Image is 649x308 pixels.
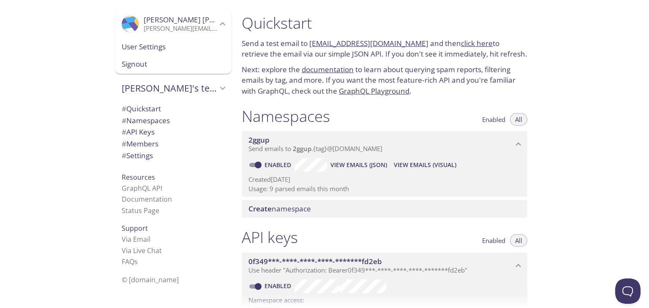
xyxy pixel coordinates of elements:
a: Documentation [122,195,172,204]
a: Enabled [263,282,295,290]
span: 2ggup [248,135,270,145]
div: Team Settings [115,150,232,162]
button: View Emails (Visual) [390,158,460,172]
span: Create [248,204,272,213]
button: View Emails (JSON) [327,158,390,172]
a: Via Live Chat [122,246,162,255]
button: All [510,234,527,247]
a: documentation [302,65,354,74]
span: # [122,116,126,125]
h1: API keys [242,228,298,247]
p: Next: explore the to learn about querying spam reports, filtering emails by tag, and more. If you... [242,64,527,97]
p: Created [DATE] [248,175,521,184]
button: Enabled [477,113,510,126]
p: Usage: 9 parsed emails this month [248,184,521,193]
button: All [510,113,527,126]
span: # [122,151,126,160]
span: API Keys [122,127,155,137]
div: Members [115,138,232,150]
span: Send emails to . {tag} @[DOMAIN_NAME] [248,144,382,153]
div: Marco's team [115,77,232,99]
a: FAQ [122,257,138,266]
div: Marco Castillo [115,10,232,38]
div: Namespaces [115,115,232,127]
div: User Settings [115,38,232,56]
div: 2ggup namespace [242,131,527,157]
a: Status Page [122,206,159,215]
a: Via Email [122,235,150,244]
span: s [134,257,138,266]
span: Namespaces [122,116,170,125]
div: Create namespace [242,200,527,218]
span: Quickstart [122,104,161,113]
p: [PERSON_NAME][EMAIL_ADDRESS][DOMAIN_NAME] [144,24,217,33]
span: # [122,139,126,149]
span: namespace [248,204,311,213]
span: 2ggup [293,144,311,153]
p: Send a test email to and then to retrieve the email via our simple JSON API. If you don't see it ... [242,38,527,59]
span: # [122,104,126,113]
h1: Namespaces [242,107,330,126]
span: User Settings [122,41,225,52]
span: Signout [122,59,225,70]
div: Signout [115,55,232,74]
iframe: Help Scout Beacon - Open [615,278,641,304]
a: GraphQL API [122,184,162,193]
span: Resources [122,173,155,182]
a: GraphQL Playground [339,86,409,96]
span: View Emails (Visual) [394,160,456,170]
span: # [122,127,126,137]
h1: Quickstart [242,14,527,32]
div: Quickstart [115,103,232,115]
span: [PERSON_NAME] [PERSON_NAME] [144,15,259,24]
label: Namespace access: [248,293,304,305]
a: Enabled [263,161,295,169]
a: click here [461,38,493,48]
div: API Keys [115,126,232,138]
span: Settings [122,151,153,160]
span: View Emails (JSON) [330,160,387,170]
span: Members [122,139,158,149]
a: [EMAIL_ADDRESS][DOMAIN_NAME] [309,38,428,48]
span: [PERSON_NAME]'s team [122,82,217,94]
span: Support [122,224,148,233]
button: Enabled [477,234,510,247]
span: © [DOMAIN_NAME] [122,275,179,284]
